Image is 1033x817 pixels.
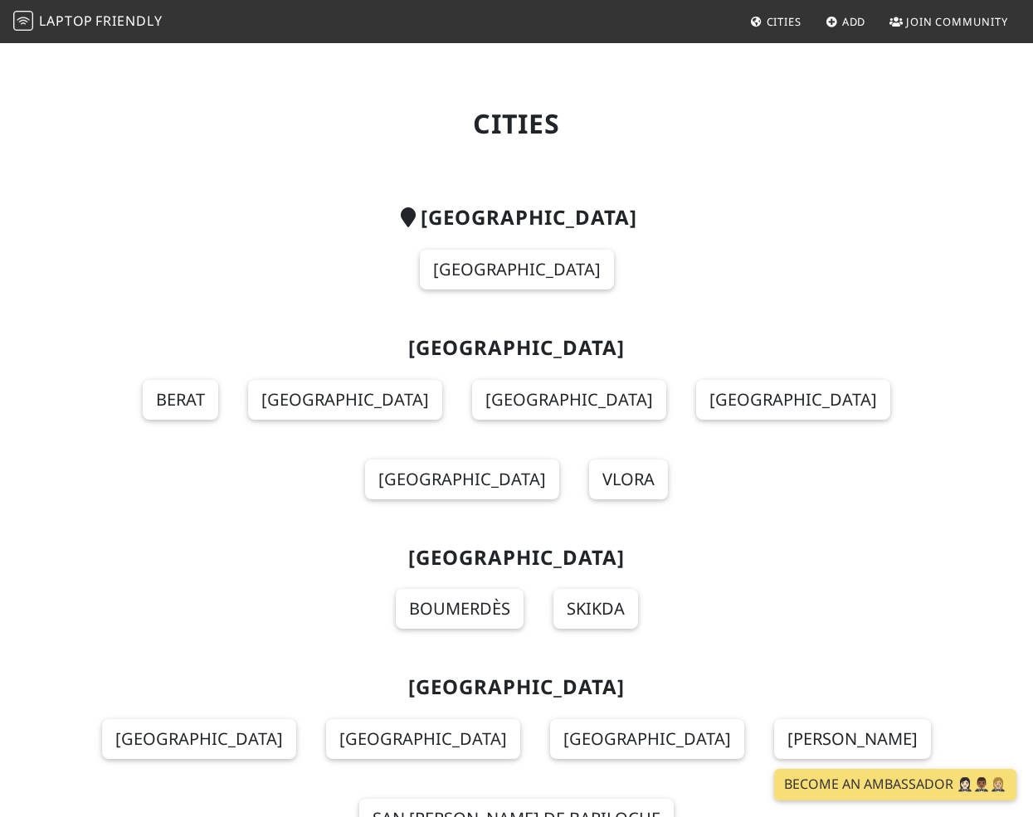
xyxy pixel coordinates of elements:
[102,719,296,759] a: [GEOGRAPHIC_DATA]
[550,719,744,759] a: [GEOGRAPHIC_DATA]
[553,589,638,629] a: Skikda
[54,546,980,570] h2: [GEOGRAPHIC_DATA]
[54,675,980,699] h2: [GEOGRAPHIC_DATA]
[248,380,442,420] a: [GEOGRAPHIC_DATA]
[774,719,931,759] a: [PERSON_NAME]
[883,7,1015,36] a: Join Community
[589,460,668,499] a: Vlora
[39,12,93,30] span: Laptop
[774,769,1016,800] a: Become an Ambassador 🤵🏻‍♀️🤵🏾‍♂️🤵🏼‍♀️
[95,12,162,30] span: Friendly
[143,380,218,420] a: Berat
[842,14,866,29] span: Add
[819,7,873,36] a: Add
[472,380,666,420] a: [GEOGRAPHIC_DATA]
[743,7,808,36] a: Cities
[420,250,614,289] a: [GEOGRAPHIC_DATA]
[54,336,980,360] h2: [GEOGRAPHIC_DATA]
[906,14,1008,29] span: Join Community
[13,11,33,31] img: LaptopFriendly
[13,7,163,36] a: LaptopFriendly LaptopFriendly
[54,108,980,139] h1: Cities
[767,14,802,29] span: Cities
[696,380,890,420] a: [GEOGRAPHIC_DATA]
[326,719,520,759] a: [GEOGRAPHIC_DATA]
[365,460,559,499] a: [GEOGRAPHIC_DATA]
[54,206,980,230] h2: [GEOGRAPHIC_DATA]
[396,589,524,629] a: Boumerdès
